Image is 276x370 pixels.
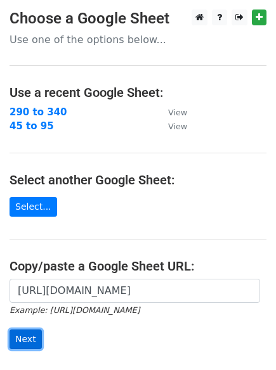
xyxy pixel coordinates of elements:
iframe: Chat Widget [213,309,276,370]
small: View [168,122,187,131]
input: Paste your Google Sheet URL here [10,279,260,303]
p: Use one of the options below... [10,33,266,46]
a: View [155,120,187,132]
h3: Choose a Google Sheet [10,10,266,28]
small: Example: [URL][DOMAIN_NAME] [10,305,140,315]
h4: Select another Google Sheet: [10,172,266,188]
a: 45 to 95 [10,120,54,132]
h4: Copy/paste a Google Sheet URL: [10,258,266,274]
a: 290 to 340 [10,106,67,118]
small: View [168,108,187,117]
a: Select... [10,197,57,217]
input: Next [10,329,42,349]
a: View [155,106,187,118]
h4: Use a recent Google Sheet: [10,85,266,100]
